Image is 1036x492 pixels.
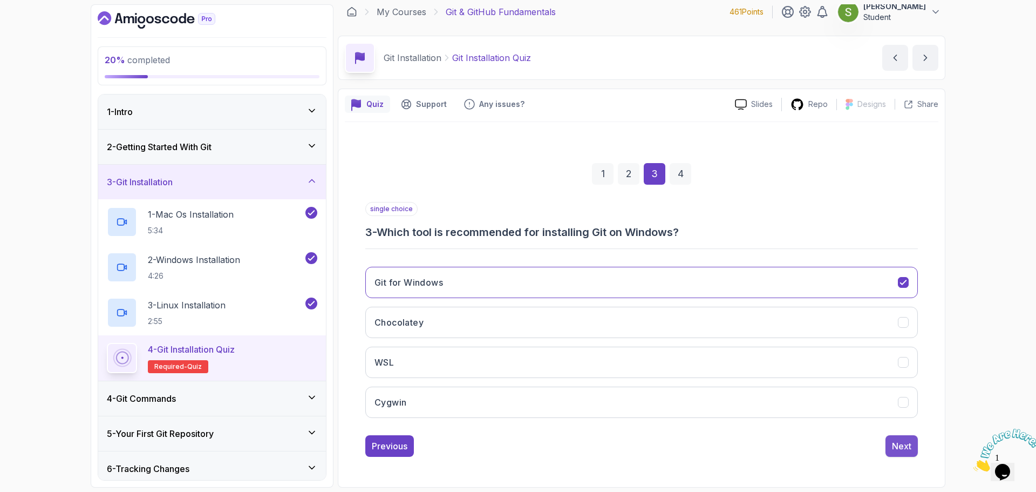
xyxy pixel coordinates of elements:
button: WSL [365,347,918,378]
div: 4 [670,163,691,185]
button: Chocolatey [365,307,918,338]
p: 461 Points [730,6,764,17]
p: Share [917,99,938,110]
a: Dashboard [98,11,240,29]
div: 1 [592,163,614,185]
button: quiz button [345,96,390,113]
p: Support [416,99,447,110]
button: 2-Windows Installation4:26 [107,252,317,282]
button: previous content [882,45,908,71]
p: 4 - Git Installation Quiz [148,343,235,356]
button: 3-Linux Installation2:55 [107,298,317,328]
button: Share [895,99,938,110]
div: 3 [644,163,665,185]
p: 4:26 [148,271,240,281]
button: user profile image[PERSON_NAME]Student [837,1,941,23]
button: 4-Git Installation QuizRequired-quiz [107,343,317,373]
h3: Git for Windows [374,276,443,289]
button: 1-Intro [98,95,326,129]
p: single choice [365,202,418,216]
p: Git Installation Quiz [452,51,531,64]
div: 2 [618,163,639,185]
h3: Chocolatey [374,316,424,329]
p: Quiz [366,99,384,110]
h3: 3 - Which tool is recommended for installing Git on Windows? [365,225,918,240]
span: completed [105,55,170,65]
a: Slides [726,99,781,110]
p: 3 - Linux Installation [148,299,226,312]
div: Previous [372,440,407,453]
a: Dashboard [346,6,357,17]
h3: 2 - Getting Started With Git [107,140,212,153]
h3: Cygwin [374,396,406,409]
p: Git & GitHub Fundamentals [446,5,556,18]
button: 4-Git Commands [98,381,326,416]
p: 1 - Mac Os Installation [148,208,234,221]
p: 2 - Windows Installation [148,253,240,266]
a: Repo [782,98,836,111]
h3: 1 - Intro [107,105,133,118]
p: Slides [751,99,773,110]
button: Feedback button [458,96,531,113]
p: 2:55 [148,316,226,327]
button: Git for Windows [365,267,918,298]
button: Cygwin [365,387,918,418]
img: user profile image [838,2,858,22]
p: Repo [808,99,828,110]
button: 6-Tracking Changes [98,451,326,486]
p: [PERSON_NAME] [863,1,926,12]
button: next content [912,45,938,71]
button: 3-Git Installation [98,165,326,199]
img: Chat attention grabber [4,4,71,47]
span: 1 [4,4,9,14]
div: Next [892,440,911,453]
p: Git Installation [384,51,441,64]
span: quiz [187,362,202,371]
button: Next [885,435,918,457]
span: 20 % [105,55,125,65]
button: Support button [394,96,453,113]
button: 1-Mac Os Installation5:34 [107,207,317,237]
h3: 5 - Your First Git Repository [107,427,214,440]
span: Required- [154,362,187,371]
p: Any issues? [479,99,524,110]
iframe: chat widget [969,424,1036,476]
p: Student [863,12,926,23]
h3: 4 - Git Commands [107,392,176,405]
p: 5:34 [148,225,234,236]
h3: 6 - Tracking Changes [107,462,189,475]
button: 2-Getting Started With Git [98,130,326,164]
a: My Courses [377,5,426,18]
h3: WSL [374,356,394,369]
h3: 3 - Git Installation [107,176,173,188]
p: Designs [857,99,886,110]
button: 5-Your First Git Repository [98,416,326,451]
button: Previous [365,435,414,457]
